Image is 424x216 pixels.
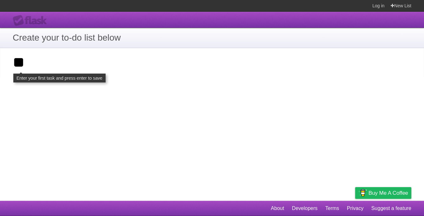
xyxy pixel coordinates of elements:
a: Suggest a feature [371,202,411,214]
a: Privacy [347,202,363,214]
div: Flask [13,15,51,26]
span: Buy me a coffee [369,187,408,199]
a: About [271,202,284,214]
img: Buy me a coffee [358,187,367,198]
a: Buy me a coffee [355,187,411,199]
a: Terms [325,202,339,214]
a: Developers [292,202,317,214]
h1: Create your to-do list below [13,31,411,44]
